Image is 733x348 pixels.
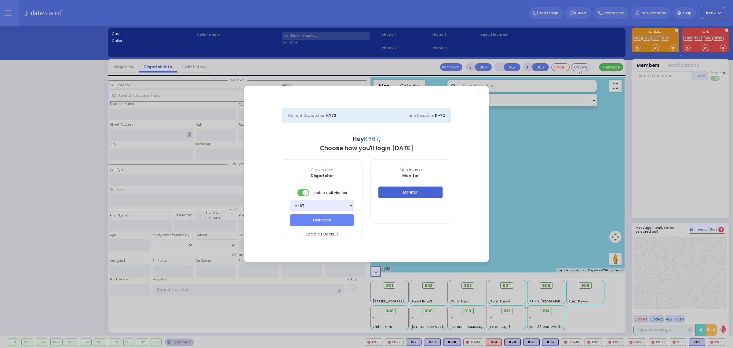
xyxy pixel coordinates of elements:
[402,173,419,179] b: Monitor
[353,135,381,143] b: Hey ,
[409,113,434,118] span: Line Location:
[478,92,482,95] a: Close
[306,231,338,237] span: Login as Backup
[297,188,347,197] span: Enable Cell Phones
[364,135,379,143] span: KY67
[282,167,363,173] span: Sign in as a
[371,167,451,173] span: Sign in as a
[288,113,325,118] span: Current Dispatcher:
[290,214,354,226] button: Dispatch
[320,144,413,152] b: Choose how you'll login [DATE]
[326,113,336,118] span: KY72
[378,187,443,198] button: Monitor
[435,113,445,118] span: K-72
[311,173,334,179] b: Dispatcher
